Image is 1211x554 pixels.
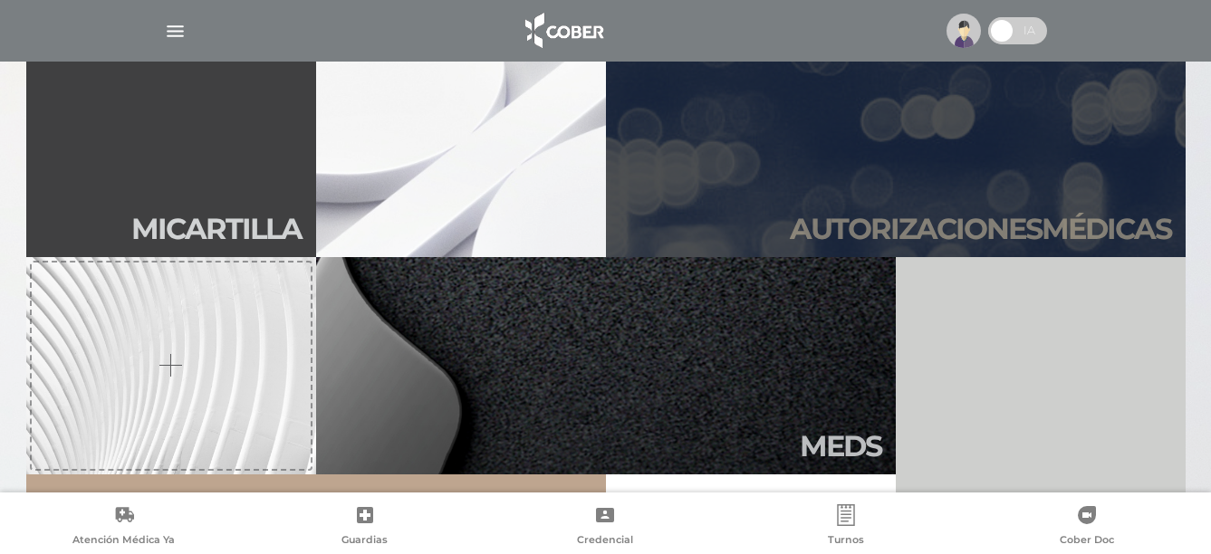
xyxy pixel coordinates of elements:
[4,504,245,550] a: Atención Médica Ya
[606,40,1186,257] a: Autorizacionesmédicas
[577,533,633,549] span: Credencial
[726,504,966,550] a: Turnos
[72,533,175,549] span: Atención Médica Ya
[131,212,302,246] h2: Mi car tilla
[947,14,981,48] img: profile-placeholder.svg
[164,20,187,43] img: Cober_menu-lines-white.svg
[316,257,896,474] a: Meds
[790,212,1171,246] h2: Autori zaciones médicas
[485,504,726,550] a: Credencial
[966,504,1207,550] a: Cober Doc
[828,533,864,549] span: Turnos
[341,533,388,549] span: Guardias
[245,504,485,550] a: Guardias
[800,429,881,463] h2: Meds
[515,9,610,53] img: logo_cober_home-white.png
[1060,533,1114,549] span: Cober Doc
[26,40,316,257] a: Micartilla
